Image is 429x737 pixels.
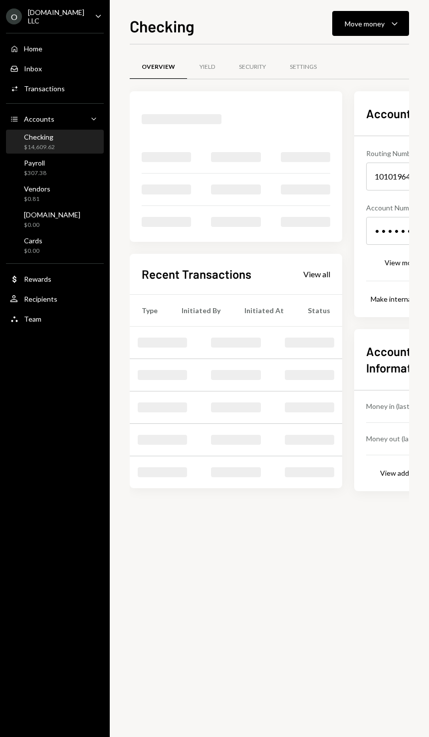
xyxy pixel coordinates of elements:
[24,184,50,193] div: Vendors
[142,266,251,282] h2: Recent Transactions
[6,39,104,57] a: Home
[6,8,22,24] div: O
[6,310,104,328] a: Team
[24,169,46,178] div: $307.38
[303,268,330,279] a: View all
[24,143,55,152] div: $14,609.62
[200,63,215,71] div: Yield
[6,270,104,288] a: Rewards
[332,11,409,36] button: Move money
[6,110,104,128] a: Accounts
[6,59,104,77] a: Inbox
[24,64,42,73] div: Inbox
[239,63,266,71] div: Security
[24,195,50,203] div: $0.81
[6,207,104,231] a: [DOMAIN_NAME]$0.00
[24,236,42,245] div: Cards
[232,294,296,326] th: Initiated At
[24,44,42,53] div: Home
[24,84,65,93] div: Transactions
[6,79,104,97] a: Transactions
[227,54,278,80] a: Security
[24,275,51,283] div: Rewards
[24,221,80,229] div: $0.00
[142,63,175,71] div: Overview
[130,16,195,36] h1: Checking
[170,294,232,326] th: Initiated By
[6,290,104,308] a: Recipients
[24,247,42,255] div: $0.00
[6,156,104,180] a: Payroll$307.38
[130,54,187,80] a: Overview
[6,130,104,154] a: Checking$14,609.62
[24,115,54,123] div: Accounts
[345,18,385,29] div: Move money
[24,295,57,303] div: Recipients
[303,269,330,279] div: View all
[24,315,41,323] div: Team
[187,54,227,80] a: Yield
[24,159,46,167] div: Payroll
[130,294,170,326] th: Type
[24,210,80,219] div: [DOMAIN_NAME]
[24,133,55,141] div: Checking
[6,233,104,257] a: Cards$0.00
[296,294,342,326] th: Status
[28,8,87,25] div: [DOMAIN_NAME] LLC
[290,63,317,71] div: Settings
[278,54,329,80] a: Settings
[6,182,104,205] a: Vendors$0.81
